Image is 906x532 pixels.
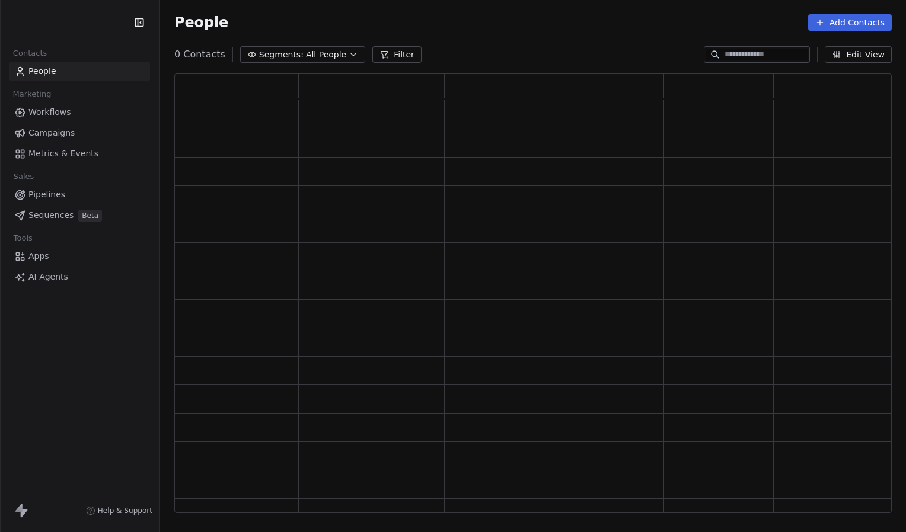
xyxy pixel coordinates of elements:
a: Campaigns [9,123,150,143]
span: Workflows [28,106,71,118]
a: Apps [9,246,150,266]
a: SequencesBeta [9,206,150,225]
a: Metrics & Events [9,144,150,164]
a: Pipelines [9,185,150,204]
a: Help & Support [86,506,152,515]
span: Tools [8,229,37,247]
a: AI Agents [9,267,150,287]
span: Marketing [8,85,56,103]
span: Metrics & Events [28,148,98,160]
span: Campaigns [28,127,75,139]
span: People [28,65,56,78]
span: Apps [28,250,49,262]
button: Add Contacts [808,14,892,31]
span: Help & Support [98,506,152,515]
span: All People [306,49,346,61]
span: 0 Contacts [174,47,225,62]
a: People [9,62,150,81]
span: Beta [78,210,102,222]
span: People [174,14,228,31]
span: Sales [8,168,39,185]
a: Workflows [9,102,150,122]
span: Pipelines [28,188,65,201]
button: Filter [372,46,422,63]
span: AI Agents [28,271,68,283]
span: Contacts [8,44,52,62]
span: Sequences [28,209,74,222]
span: Segments: [259,49,304,61]
button: Edit View [825,46,892,63]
